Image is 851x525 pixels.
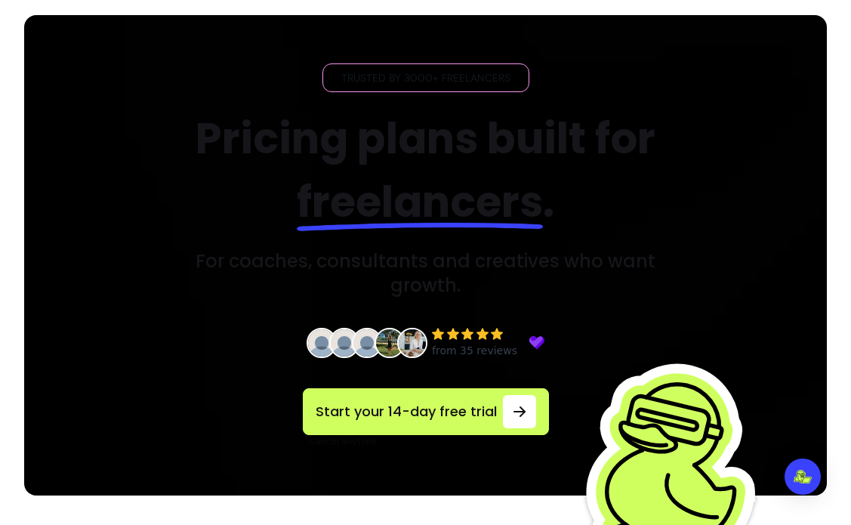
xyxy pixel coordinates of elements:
[335,70,516,85] span: Trusted by 3000+ freelancers
[303,388,549,435] a: Start your 14-day free trial
[170,249,681,298] h3: For coaches, consultants and creatives who want growth.
[785,459,821,495] div: Open Intercom Messenger
[297,172,543,232] span: freelancers
[170,107,681,234] h2: Pricing plans built for .
[309,435,549,447] p: Cancel anytime
[316,401,497,422] span: Start your 14-day free trial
